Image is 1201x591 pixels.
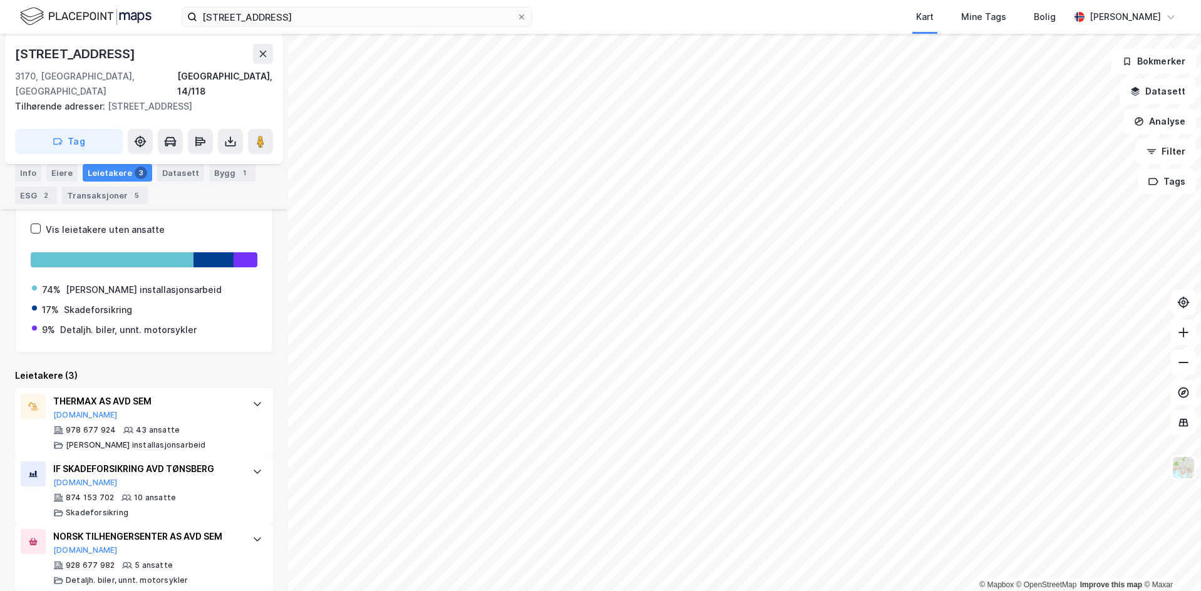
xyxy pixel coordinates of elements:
div: 9% [42,322,55,337]
div: [GEOGRAPHIC_DATA], 14/118 [177,69,273,99]
div: Transaksjoner [62,187,148,204]
div: 3 [135,167,147,179]
div: Info [15,164,41,182]
div: 17% [42,302,59,317]
button: Analyse [1123,109,1196,134]
button: Tag [15,129,123,154]
div: [PERSON_NAME] [1090,9,1161,24]
iframe: Chat Widget [1138,531,1201,591]
a: Mapbox [979,580,1014,589]
img: logo.f888ab2527a4732fd821a326f86c7f29.svg [20,6,152,28]
button: [DOMAIN_NAME] [53,545,118,555]
div: NORSK TILHENGERSENTER AS AVD SEM [53,529,240,544]
div: [PERSON_NAME] installasjonsarbeid [66,282,222,297]
div: Vis leietakere uten ansatte [46,222,165,237]
a: Improve this map [1080,580,1142,589]
div: Leietakere (3) [15,368,273,383]
div: Skadeforsikring [64,302,132,317]
div: 2 [39,189,52,202]
div: ESG [15,187,57,204]
div: Kontrollprogram for chat [1138,531,1201,591]
button: Datasett [1120,79,1196,104]
div: Bolig [1034,9,1056,24]
div: Mine Tags [961,9,1006,24]
div: Eiere [46,164,78,182]
div: 928 677 982 [66,560,115,570]
div: 978 677 924 [66,425,116,435]
div: Skadeforsikring [66,508,128,518]
div: 5 ansatte [135,560,173,570]
div: [PERSON_NAME] installasjonsarbeid [66,440,206,450]
img: Z [1172,456,1195,480]
button: [DOMAIN_NAME] [53,410,118,420]
div: 74% [42,282,61,297]
div: Kart [916,9,934,24]
div: Datasett [157,164,204,182]
div: [STREET_ADDRESS] [15,44,138,64]
div: 874 153 702 [66,493,114,503]
div: Detaljh. biler, unnt. motorsykler [60,322,197,337]
div: THERMAX AS AVD SEM [53,394,240,409]
span: Tilhørende adresser: [15,101,108,111]
button: Bokmerker [1111,49,1196,74]
div: 43 ansatte [136,425,180,435]
div: 10 ansatte [134,493,176,503]
button: Filter [1136,139,1196,164]
input: Søk på adresse, matrikkel, gårdeiere, leietakere eller personer [197,8,517,26]
button: Tags [1138,169,1196,194]
button: [DOMAIN_NAME] [53,478,118,488]
div: Detaljh. biler, unnt. motorsykler [66,575,188,585]
div: Leietakere [83,164,152,182]
div: [STREET_ADDRESS] [15,99,263,114]
a: OpenStreetMap [1016,580,1077,589]
div: IF SKADEFORSIKRING AVD TØNSBERG [53,461,240,476]
div: 1 [238,167,250,179]
div: Bygg [209,164,255,182]
div: 3170, [GEOGRAPHIC_DATA], [GEOGRAPHIC_DATA] [15,69,177,99]
div: 5 [130,189,143,202]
